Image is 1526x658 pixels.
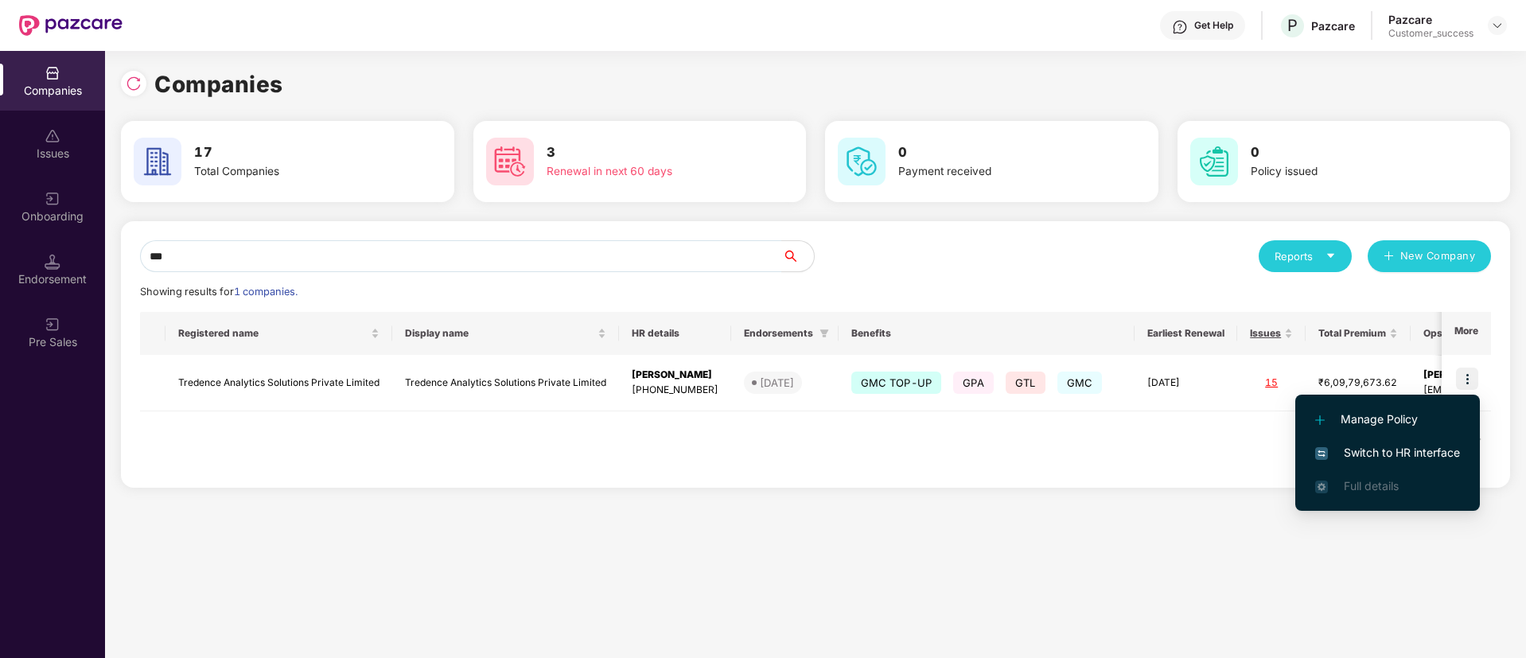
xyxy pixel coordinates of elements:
h1: Companies [154,67,283,102]
div: Policy issued [1251,163,1451,181]
div: [PERSON_NAME] [632,368,718,383]
span: GMC TOP-UP [851,372,941,394]
img: svg+xml;base64,PHN2ZyB4bWxucz0iaHR0cDovL3d3dy53My5vcmcvMjAwMC9zdmciIHdpZHRoPSI2MCIgaGVpZ2h0PSI2MC... [134,138,181,185]
button: search [781,240,815,272]
span: Issues [1250,327,1281,340]
h3: 0 [898,142,1099,163]
div: Total Companies [194,163,395,181]
th: Display name [392,312,619,355]
div: ₹6,09,79,673.62 [1318,376,1398,391]
span: GTL [1006,372,1045,394]
div: Renewal in next 60 days [547,163,747,181]
span: filter [816,324,832,343]
img: svg+xml;base64,PHN2ZyB4bWxucz0iaHR0cDovL3d3dy53My5vcmcvMjAwMC9zdmciIHdpZHRoPSIxMi4yMDEiIGhlaWdodD... [1315,415,1325,425]
div: Pazcare [1311,18,1355,33]
span: Switch to HR interface [1315,444,1460,461]
span: Manage Policy [1315,411,1460,428]
span: Total Premium [1318,327,1386,340]
img: svg+xml;base64,PHN2ZyB4bWxucz0iaHR0cDovL3d3dy53My5vcmcvMjAwMC9zdmciIHdpZHRoPSI2MCIgaGVpZ2h0PSI2MC... [838,138,886,185]
div: Payment received [898,163,1099,181]
span: 1 companies. [234,286,298,298]
span: Display name [405,327,594,340]
th: Earliest Renewal [1135,312,1237,355]
span: Showing results for [140,286,298,298]
span: GPA [953,372,994,394]
div: Customer_success [1388,27,1473,40]
th: Registered name [165,312,392,355]
img: svg+xml;base64,PHN2ZyB4bWxucz0iaHR0cDovL3d3dy53My5vcmcvMjAwMC9zdmciIHdpZHRoPSI2MCIgaGVpZ2h0PSI2MC... [1190,138,1238,185]
div: Get Help [1194,19,1233,32]
img: svg+xml;base64,PHN2ZyB3aWR0aD0iMjAiIGhlaWdodD0iMjAiIHZpZXdCb3g9IjAgMCAyMCAyMCIgZmlsbD0ibm9uZSIgeG... [45,191,60,207]
img: svg+xml;base64,PHN2ZyB3aWR0aD0iMjAiIGhlaWdodD0iMjAiIHZpZXdCb3g9IjAgMCAyMCAyMCIgZmlsbD0ibm9uZSIgeG... [45,317,60,333]
img: svg+xml;base64,PHN2ZyB4bWxucz0iaHR0cDovL3d3dy53My5vcmcvMjAwMC9zdmciIHdpZHRoPSI2MCIgaGVpZ2h0PSI2MC... [486,138,534,185]
span: Full details [1344,479,1399,493]
img: New Pazcare Logo [19,15,123,36]
th: Benefits [839,312,1135,355]
span: New Company [1400,248,1476,264]
h3: 3 [547,142,747,163]
th: Issues [1237,312,1306,355]
img: svg+xml;base64,PHN2ZyB3aWR0aD0iMTQuNSIgaGVpZ2h0PSIxNC41IiB2aWV3Qm94PSIwIDAgMTYgMTYiIGZpbGw9Im5vbm... [45,254,60,270]
th: Total Premium [1306,312,1411,355]
h3: 17 [194,142,395,163]
div: Pazcare [1388,12,1473,27]
img: svg+xml;base64,PHN2ZyBpZD0iUmVsb2FkLTMyeDMyIiB4bWxucz0iaHR0cDovL3d3dy53My5vcmcvMjAwMC9zdmciIHdpZH... [126,76,142,91]
span: plus [1384,251,1394,263]
div: [PHONE_NUMBER] [632,383,718,398]
span: filter [819,329,829,338]
th: More [1442,312,1491,355]
td: Tredence Analytics Solutions Private Limited [392,355,619,411]
td: [DATE] [1135,355,1237,411]
h3: 0 [1251,142,1451,163]
img: svg+xml;base64,PHN2ZyBpZD0iQ29tcGFuaWVzIiB4bWxucz0iaHR0cDovL3d3dy53My5vcmcvMjAwMC9zdmciIHdpZHRoPS... [45,65,60,81]
button: plusNew Company [1368,240,1491,272]
img: svg+xml;base64,PHN2ZyB4bWxucz0iaHR0cDovL3d3dy53My5vcmcvMjAwMC9zdmciIHdpZHRoPSIxNi4zNjMiIGhlaWdodD... [1315,481,1328,493]
img: svg+xml;base64,PHN2ZyBpZD0iRHJvcGRvd24tMzJ4MzIiIHhtbG5zPSJodHRwOi8vd3d3LnczLm9yZy8yMDAwL3N2ZyIgd2... [1491,19,1504,32]
span: GMC [1057,372,1103,394]
img: svg+xml;base64,PHN2ZyBpZD0iSGVscC0zMngzMiIgeG1sbnM9Imh0dHA6Ly93d3cudzMub3JnLzIwMDAvc3ZnIiB3aWR0aD... [1172,19,1188,35]
div: Reports [1275,248,1336,264]
div: 15 [1250,376,1293,391]
img: icon [1456,368,1478,390]
span: search [781,250,814,263]
span: Registered name [178,327,368,340]
div: [DATE] [760,375,794,391]
span: caret-down [1326,251,1336,261]
span: Endorsements [744,327,813,340]
td: Tredence Analytics Solutions Private Limited [165,355,392,411]
span: P [1287,16,1298,35]
th: HR details [619,312,731,355]
img: svg+xml;base64,PHN2ZyBpZD0iSXNzdWVzX2Rpc2FibGVkIiB4bWxucz0iaHR0cDovL3d3dy53My5vcmcvMjAwMC9zdmciIH... [45,128,60,144]
img: svg+xml;base64,PHN2ZyB4bWxucz0iaHR0cDovL3d3dy53My5vcmcvMjAwMC9zdmciIHdpZHRoPSIxNiIgaGVpZ2h0PSIxNi... [1315,447,1328,460]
